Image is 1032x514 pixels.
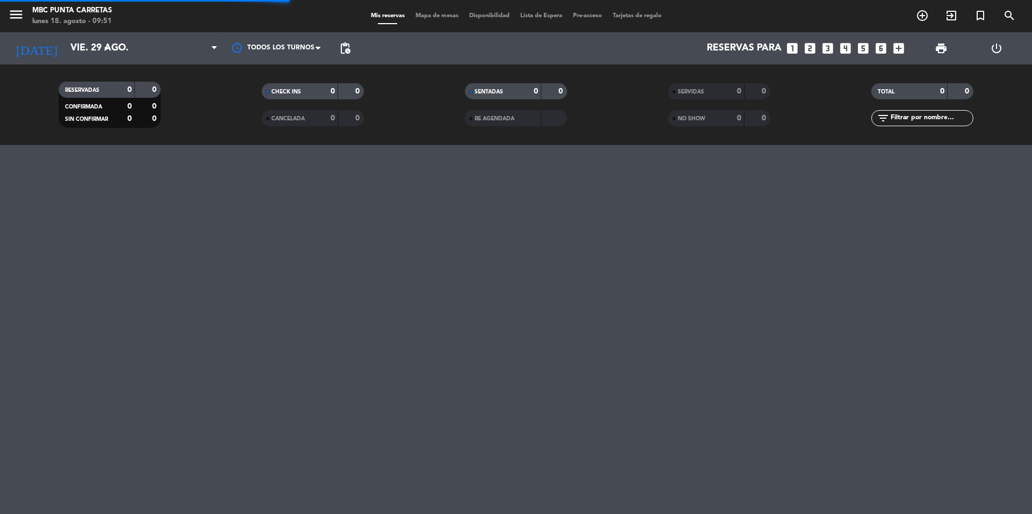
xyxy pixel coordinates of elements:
[935,42,948,55] span: print
[410,13,464,19] span: Mapa de mesas
[100,42,113,55] i: arrow_drop_down
[916,9,929,22] i: add_circle_outline
[355,114,362,122] strong: 0
[365,13,410,19] span: Mis reservas
[515,13,568,19] span: Lista de Espera
[475,116,514,121] span: RE AGENDADA
[940,88,944,95] strong: 0
[65,104,102,110] span: CONFIRMADA
[878,89,894,95] span: TOTAL
[534,88,538,95] strong: 0
[127,86,132,93] strong: 0
[152,86,159,93] strong: 0
[271,89,301,95] span: CHECK INS
[678,89,704,95] span: SERVIDAS
[762,114,768,122] strong: 0
[8,6,24,26] button: menu
[890,112,973,124] input: Filtrar por nombre...
[331,114,335,122] strong: 0
[65,88,99,93] span: RESERVADAS
[762,88,768,95] strong: 0
[607,13,667,19] span: Tarjetas de regalo
[152,103,159,110] strong: 0
[821,41,835,55] i: looks_3
[65,117,108,122] span: SIN CONFIRMAR
[856,41,870,55] i: looks_5
[785,41,799,55] i: looks_one
[475,89,503,95] span: SENTADAS
[678,116,705,121] span: NO SHOW
[32,16,112,27] div: lunes 18. agosto - 09:51
[965,88,971,95] strong: 0
[127,115,132,122] strong: 0
[152,115,159,122] strong: 0
[874,41,888,55] i: looks_6
[558,88,565,95] strong: 0
[892,41,906,55] i: add_box
[945,9,958,22] i: exit_to_app
[838,41,852,55] i: looks_4
[8,37,65,60] i: [DATE]
[803,41,817,55] i: looks_two
[271,116,305,121] span: CANCELADA
[464,13,515,19] span: Disponibilidad
[32,5,112,16] div: MBC Punta Carretas
[737,88,741,95] strong: 0
[974,9,987,22] i: turned_in_not
[990,42,1003,55] i: power_settings_new
[127,103,132,110] strong: 0
[339,42,352,55] span: pending_actions
[737,114,741,122] strong: 0
[331,88,335,95] strong: 0
[1003,9,1016,22] i: search
[707,43,782,54] span: Reservas para
[8,6,24,23] i: menu
[969,32,1024,64] div: LOG OUT
[355,88,362,95] strong: 0
[877,112,890,125] i: filter_list
[568,13,607,19] span: Pre-acceso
